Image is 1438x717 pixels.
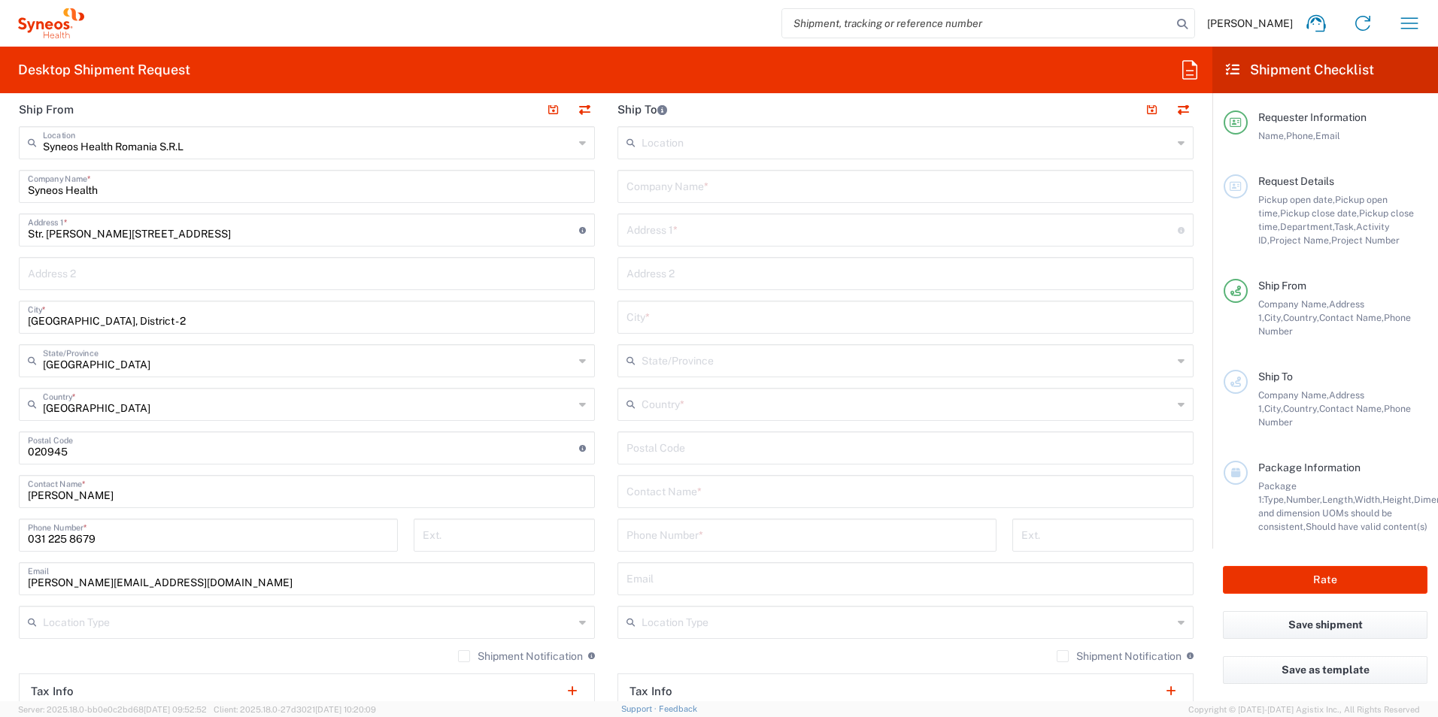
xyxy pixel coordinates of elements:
span: Number, [1286,494,1322,505]
a: Feedback [659,704,697,713]
span: Country, [1283,312,1319,323]
span: Server: 2025.18.0-bb0e0c2bd68 [18,705,207,714]
button: Save as template [1223,656,1427,684]
span: Company Name, [1258,389,1329,401]
span: Ship To [1258,371,1293,383]
span: Request Details [1258,175,1334,187]
span: Pickup close date, [1280,207,1359,219]
span: Contact Name, [1319,312,1384,323]
span: Project Number [1331,234,1400,246]
button: Rate [1223,566,1427,594]
span: Project Name, [1270,234,1331,246]
span: Type, [1264,494,1286,505]
span: Height, [1382,494,1414,505]
span: Width, [1355,494,1382,505]
span: Package 1: [1258,480,1297,505]
span: Country, [1283,403,1319,414]
h2: Tax Info [31,684,74,699]
span: [DATE] 09:52:52 [144,705,207,714]
span: Package Information [1258,461,1361,473]
label: Shipment Notification [458,650,583,662]
span: [PERSON_NAME] [1207,17,1293,30]
button: Save shipment [1223,611,1427,639]
span: Copyright © [DATE]-[DATE] Agistix Inc., All Rights Reserved [1188,703,1420,716]
h2: Ship From [19,102,74,117]
h2: Desktop Shipment Request [18,61,190,79]
span: Length, [1322,494,1355,505]
span: Ship From [1258,280,1306,292]
span: Client: 2025.18.0-27d3021 [214,705,376,714]
span: City, [1264,312,1283,323]
span: Phone, [1286,130,1315,141]
span: City, [1264,403,1283,414]
span: Task, [1334,221,1356,232]
a: Support [621,704,659,713]
span: Email [1315,130,1340,141]
span: [DATE] 10:20:09 [315,705,376,714]
span: Requester Information [1258,111,1367,123]
h2: Shipment Checklist [1226,61,1374,79]
span: Should have valid content(s) [1306,521,1427,532]
label: Shipment Notification [1057,650,1182,662]
span: Company Name, [1258,298,1329,310]
h2: Tax Info [630,684,672,699]
span: Name, [1258,130,1286,141]
span: Contact Name, [1319,403,1384,414]
input: Shipment, tracking or reference number [782,9,1172,38]
h2: Ship To [617,102,667,117]
span: Pickup open date, [1258,194,1335,205]
span: Department, [1280,221,1334,232]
